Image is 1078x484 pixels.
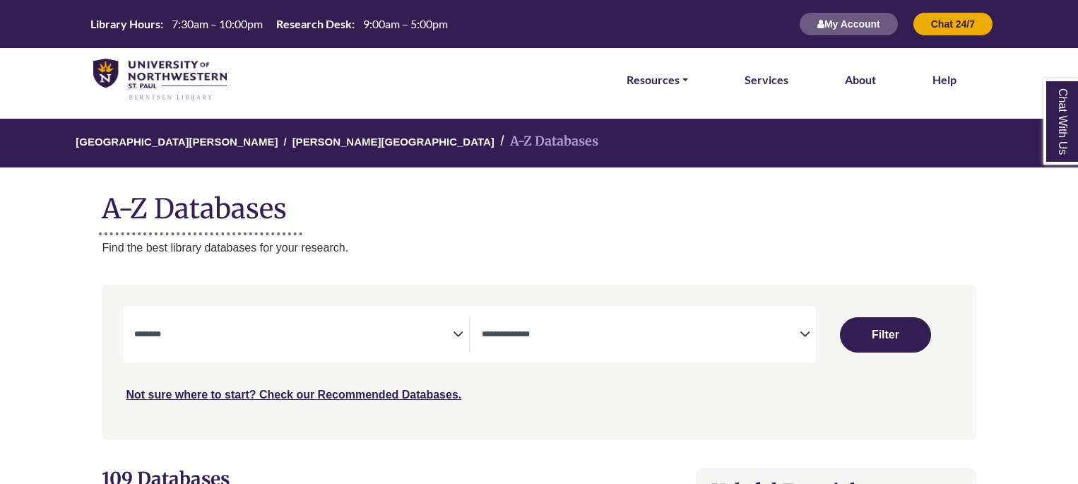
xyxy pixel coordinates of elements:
[292,134,494,148] a: [PERSON_NAME][GEOGRAPHIC_DATA]
[799,12,899,36] button: My Account
[134,330,452,341] textarea: Search
[85,16,454,30] table: Hours Today
[363,17,448,30] span: 9:00am – 5:00pm
[85,16,164,31] th: Library Hours:
[799,18,899,30] a: My Account
[102,119,976,167] nav: breadcrumb
[932,71,956,89] a: Help
[271,16,355,31] th: Research Desk:
[126,389,461,401] a: Not sure where to start? Check our Recommended Databases.
[102,182,976,225] h1: A-Z Databases
[913,12,993,36] button: Chat 24/7
[172,17,263,30] span: 7:30am – 10:00pm
[482,330,800,341] textarea: Search
[627,71,688,89] a: Resources
[85,16,454,33] a: Hours Today
[845,71,876,89] a: About
[102,285,976,439] nav: Search filters
[76,134,278,148] a: [GEOGRAPHIC_DATA][PERSON_NAME]
[840,317,931,353] button: Submit for Search Results
[102,239,976,257] p: Find the best library databases for your research.
[745,71,788,89] a: Services
[913,18,993,30] a: Chat 24/7
[494,131,598,152] li: A-Z Databases
[93,59,227,101] img: library_home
